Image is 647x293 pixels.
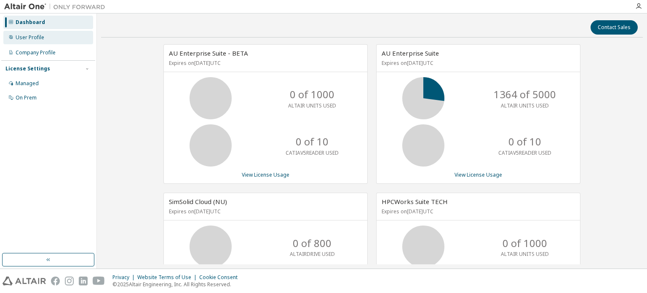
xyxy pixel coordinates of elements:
p: 0 of 10 [508,134,541,149]
span: SimSolid Cloud (NU) [169,197,227,206]
span: AU Enterprise Suite - BETA [169,49,248,57]
img: altair_logo.svg [3,277,46,285]
div: Website Terms of Use [137,274,199,281]
img: instagram.svg [65,277,74,285]
span: AU Enterprise Suite [382,49,439,57]
img: Altair One [4,3,110,11]
img: youtube.svg [93,277,105,285]
p: 0 of 1000 [290,87,334,102]
p: CATIAV5READER USED [286,149,339,156]
a: View License Usage [455,171,502,178]
p: 0 of 10 [296,134,329,149]
p: Expires on [DATE] UTC [169,208,360,215]
div: Privacy [112,274,137,281]
p: ALTAIR UNITS USED [501,102,549,109]
div: License Settings [5,65,50,72]
div: Dashboard [16,19,45,26]
div: Managed [16,80,39,87]
p: ALTAIR UNITS USED [501,250,549,258]
img: facebook.svg [51,277,60,285]
p: Expires on [DATE] UTC [169,59,360,67]
a: View License Usage [242,171,289,178]
p: Expires on [DATE] UTC [382,59,573,67]
div: On Prem [16,94,37,101]
p: Expires on [DATE] UTC [382,208,573,215]
img: linkedin.svg [79,277,88,285]
p: CATIAV5READER USED [498,149,551,156]
p: ALTAIRDRIVE USED [290,250,335,258]
div: Company Profile [16,49,56,56]
span: HPCWorks Suite TECH [382,197,448,206]
div: Cookie Consent [199,274,243,281]
div: User Profile [16,34,44,41]
p: © 2025 Altair Engineering, Inc. All Rights Reserved. [112,281,243,288]
p: ALTAIR UNITS USED [288,102,336,109]
button: Contact Sales [591,20,638,35]
p: 0 of 1000 [503,236,547,250]
p: 0 of 800 [293,236,332,250]
p: 1364 of 5000 [494,87,556,102]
